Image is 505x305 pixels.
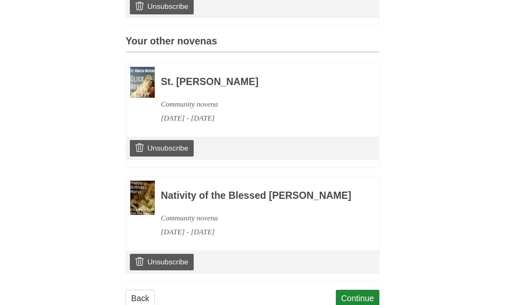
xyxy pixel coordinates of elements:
h3: Nativity of the Blessed [PERSON_NAME] [161,190,356,201]
a: Unsubscribe [130,254,194,270]
div: Community novena [161,211,356,225]
h3: Your other novenas [126,36,379,52]
img: Novena image [130,181,155,215]
div: [DATE] - [DATE] [161,111,356,125]
div: Community novena [161,97,356,111]
div: [DATE] - [DATE] [161,225,356,239]
img: Novena image [130,67,155,98]
a: Unsubscribe [130,140,194,156]
h3: St. [PERSON_NAME] [161,77,356,88]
